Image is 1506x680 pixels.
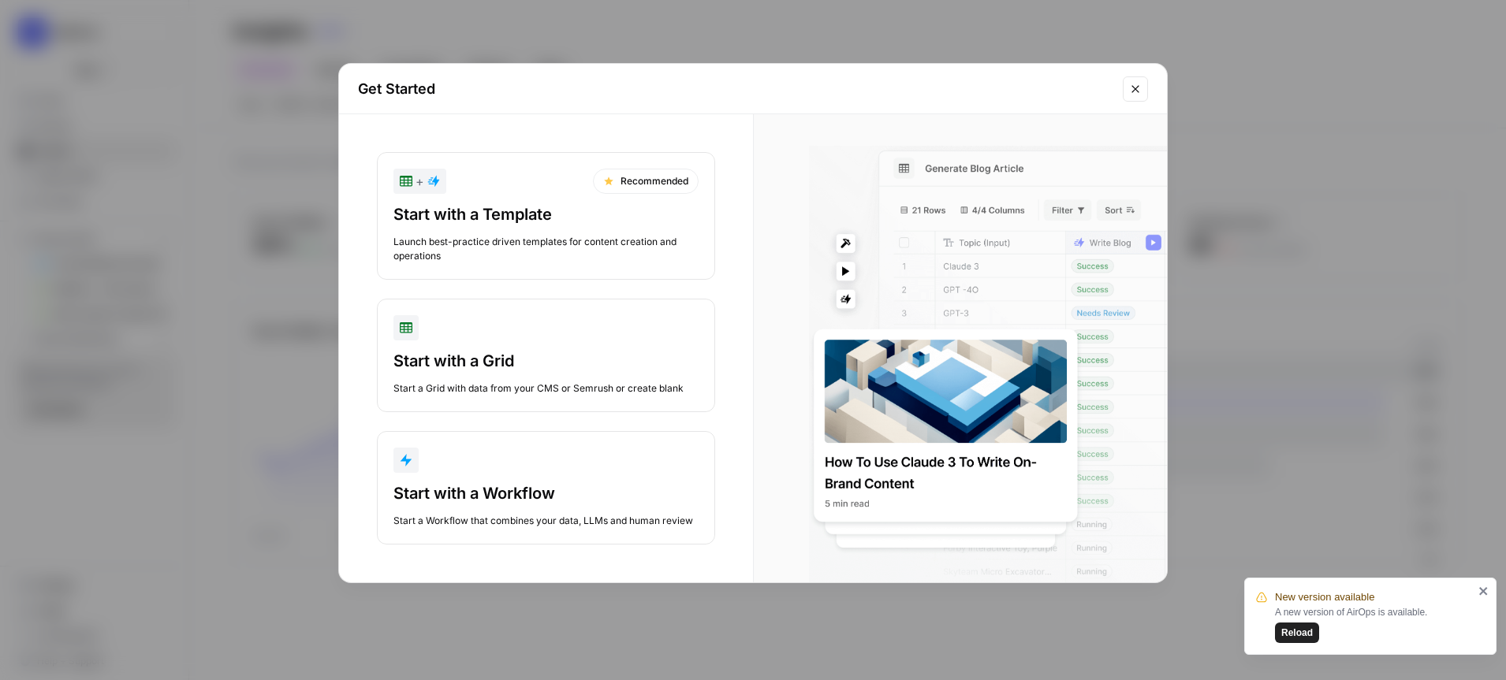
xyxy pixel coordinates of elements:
[393,482,699,504] div: Start with a Workflow
[358,78,1113,100] h2: Get Started
[393,235,699,263] div: Launch best-practice driven templates for content creation and operations
[1478,585,1489,597] button: close
[393,203,699,225] div: Start with a Template
[1275,605,1474,643] div: A new version of AirOps is available.
[393,350,699,372] div: Start with a Grid
[593,169,699,194] div: Recommended
[1281,626,1313,640] span: Reload
[377,431,715,544] button: Start with a WorkflowStart a Workflow that combines your data, LLMs and human review
[393,381,699,396] div: Start a Grid with data from your CMS or Semrush or create blank
[377,152,715,280] button: +RecommendedStart with a TemplateLaunch best-practice driven templates for content creation and o...
[400,172,440,191] div: +
[1275,589,1374,605] span: New version available
[377,299,715,412] button: Start with a GridStart a Grid with data from your CMS or Semrush or create blank
[393,514,699,528] div: Start a Workflow that combines your data, LLMs and human review
[1123,76,1148,102] button: Close modal
[1275,622,1319,643] button: Reload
